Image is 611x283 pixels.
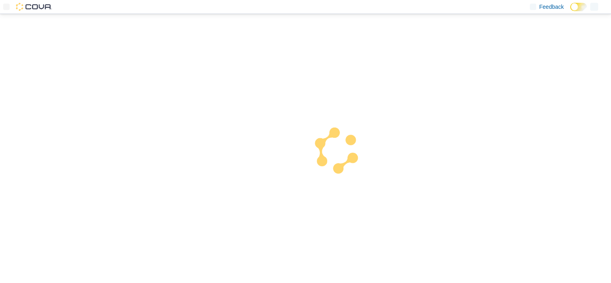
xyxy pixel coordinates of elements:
[570,3,587,11] input: Dark Mode
[305,122,365,181] img: cova-loader
[570,11,571,12] span: Dark Mode
[16,3,52,11] img: Cova
[539,3,564,11] span: Feedback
